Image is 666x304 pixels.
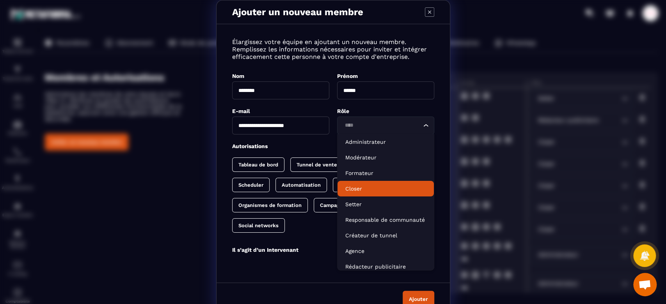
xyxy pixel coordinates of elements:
p: Créateur de tunnel [345,232,426,239]
p: Modérateur [345,154,426,161]
p: Rédacteur publicitaire [345,263,426,270]
p: Tunnel de vente [297,162,337,168]
p: Agence [345,247,426,255]
p: Closer [345,185,426,193]
p: Scheduler [238,182,263,188]
label: Autorisations [232,143,268,149]
p: Automatisation [282,182,321,188]
p: Tableau de bord [238,162,278,168]
p: Administrateur [345,138,426,146]
p: Social networks [238,223,279,228]
input: Search for option [342,121,421,130]
a: Ouvrir le chat [633,273,657,296]
p: Responsable de communauté [345,216,426,224]
label: Nom [232,73,244,79]
p: Organismes de formation [238,202,302,208]
p: Formateur [345,169,426,177]
p: Élargissez votre équipe en ajoutant un nouveau membre. Remplissez les informations nécessaires po... [232,38,434,60]
p: Il s’agit d’un Intervenant [232,247,298,253]
div: Search for option [337,117,434,134]
label: Rôle [337,108,349,114]
label: E-mail [232,108,250,114]
p: Campagne e-mailing [320,202,371,208]
p: Setter [345,200,426,208]
p: Ajouter un nouveau membre [232,7,363,18]
label: Prénom [337,73,358,79]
